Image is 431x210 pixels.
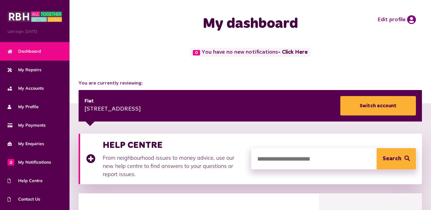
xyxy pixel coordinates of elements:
[8,159,51,165] span: My Notifications
[166,15,335,33] h1: My dashboard
[8,196,40,202] span: Contact Us
[193,50,200,55] span: 0
[8,67,41,73] span: My Repairs
[378,15,416,24] a: Edit profile
[377,148,416,169] button: Search
[85,105,141,114] div: [STREET_ADDRESS]
[8,48,41,55] span: Dashboard
[79,80,422,87] span: You are currently reviewing:
[8,122,46,128] span: My Payments
[85,98,141,105] div: Flat
[8,178,43,184] span: Help Centre
[8,104,39,110] span: My Profile
[383,148,401,169] span: Search
[340,96,416,115] a: Switch account
[103,140,245,151] h3: HELP CENTRE
[278,50,308,55] a: - Click Here
[190,48,310,57] span: You have no new notifications
[8,85,44,92] span: My Accounts
[8,141,44,147] span: My Enquiries
[8,11,62,23] img: MyRBH
[8,159,14,165] span: 0
[103,154,245,178] p: From neighbourhood issues to money advice, use our new help centre to find answers to your questi...
[8,29,62,34] span: Last login: [DATE]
